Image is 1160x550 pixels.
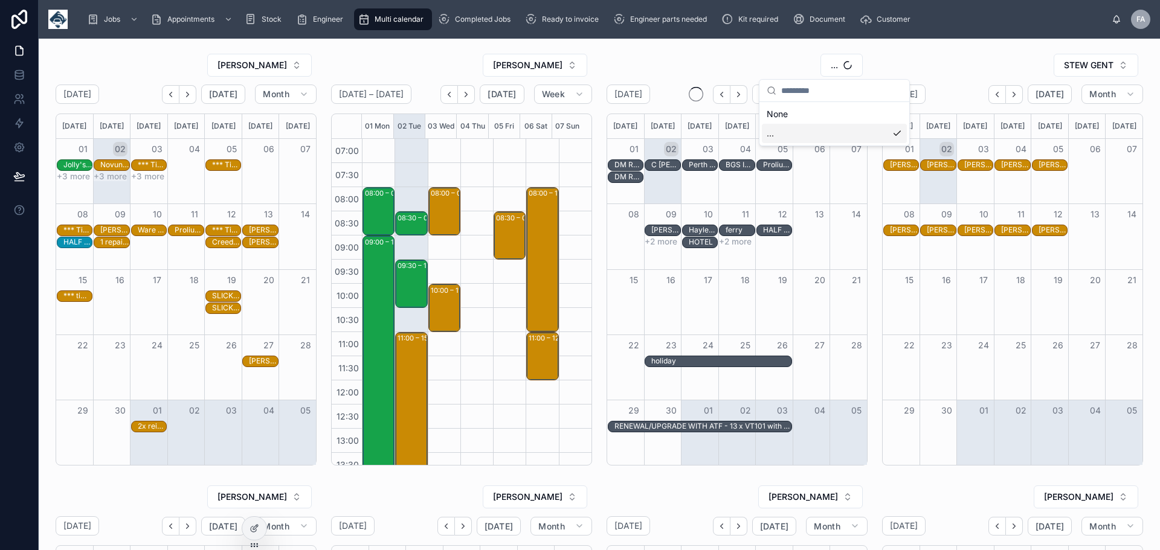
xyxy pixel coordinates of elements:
button: 11 [738,207,753,222]
div: None [762,104,907,124]
button: 11 [187,207,202,222]
button: 28 [849,338,864,353]
div: 08:30 – 09:30 [494,212,525,259]
button: 17 [701,273,715,287]
button: Month [806,517,868,536]
span: 08:00 [332,194,362,204]
button: 18 [187,273,202,287]
div: DM Roofing & Roughcasting Ltd - 1 X DEINSTALL - TIMED 8AM - KA2 0DP [614,159,643,170]
button: 19 [224,273,239,287]
span: Stock [262,14,282,24]
div: Month View [882,114,1143,465]
button: Select Button [207,485,312,508]
div: Month View [607,114,868,465]
button: Month [1081,517,1143,536]
div: [DATE] [959,114,992,138]
button: 25 [738,338,753,353]
span: FA [1136,14,1145,24]
button: 20 [813,273,827,287]
div: 11:00 – 12:00 [529,332,573,344]
div: Jolly's Drinks Ltd - 00323845 - 2x deinstall - SALTASH PL12 6LX [63,160,92,170]
span: Month [263,521,289,532]
button: 01 [150,403,164,418]
div: 08:00 – 09:00 [365,187,413,199]
button: 06 Sat [524,114,547,138]
button: 01 [76,142,90,156]
button: 08 [902,207,917,222]
span: [DATE] [209,89,237,100]
button: 15 [627,273,641,287]
button: 15 [902,273,917,287]
button: Next [179,85,196,104]
div: [DATE] [609,114,642,138]
a: Customer [856,8,919,30]
div: Parsons Nationwide Distribution Ltd - 00322006 - x2 E17PAR-E12PAR - Vt101 _ DIGIDL Issue - EX5 2DG [249,225,277,235]
button: 03 Wed [428,114,454,138]
div: Jolly's Drinks Ltd - 00323845 - 2x deinstall - SALTASH PL12 6LX [63,159,92,170]
button: 02 [113,142,127,156]
div: 09:30 – 10:30 [398,260,444,272]
img: App logo [48,10,68,29]
span: [PERSON_NAME] [217,59,287,71]
button: 28 [298,338,313,353]
button: 13 [262,207,276,222]
button: [DATE] [477,517,521,536]
div: 08:00 – 09:00 [363,188,394,235]
button: Next [730,85,747,104]
div: [DATE] [646,114,680,138]
div: Glanville Cleansing Ltd - 00322418 - TN360 CAMERAS X 107 DVR X 107 C20 IPC CONNECTED 4600005647 g... [1001,159,1029,170]
button: 04 [813,403,827,418]
button: 04 [738,142,753,156]
h2: [DATE] [614,88,642,100]
div: Suggestions [759,102,909,145]
div: [PERSON_NAME] Cleansing Ltd - 00322418 - TN360 CAMERAS X 107 DVR X 107 C20 IPC CONNECTED 46000056... [964,160,993,170]
div: *** Timed 8am appointment *** x1 SC MT73ZPJ- Qube 300 765435 15503986621776N - EX14 2EA [212,225,240,235]
button: Month [530,517,592,536]
span: ... [831,59,838,71]
button: Next [1006,85,1023,104]
button: Week [534,85,592,104]
button: 07 Sun [555,114,579,138]
div: 01 Mon [365,114,390,138]
button: 23 [664,338,678,353]
div: *** Timed 8am appointment *** Canal & River Trust - 1x re-visit FWR MK67 XXM Sap order: 763652 - ... [138,159,166,170]
button: 12 [224,207,239,222]
button: 22 [627,338,641,353]
button: 29 [627,403,641,418]
div: Perth & Kinross Council - 1 X DE/RE - TIMED 8AM - PH2 8DF [689,159,717,170]
div: Appleby Westward Group Ltd - 00323928 - 1x deinstall - 1x reinstall - SALTASH PL12 6LX [100,225,129,235]
button: 20 [1088,273,1103,287]
button: 14 [298,207,313,222]
button: 27 [1088,338,1103,353]
button: [DATE] [752,517,796,536]
button: 03 [224,403,239,418]
button: 02 Tue [398,114,421,138]
span: Engineer [313,14,343,24]
button: 30 [939,403,954,418]
button: +3 more [94,171,127,181]
button: 09 [113,207,127,222]
div: *** Timed 8am appointment *** [PERSON_NAME] Shop Designers Ltd - 00322701 - TN360 CAMERAS X 1 DVR... [212,160,240,170]
div: [PERSON_NAME] Cleansing Ltd - 00322418 - TN360 CAMERAS X 107 DVR X 107 C20 IPC CONNECTED 46000056... [1039,160,1067,170]
div: [DATE] [170,114,203,138]
a: Document [789,8,854,30]
button: 01 [976,403,991,418]
a: Engineer parts needed [610,8,715,30]
div: BGS Intelligent Door Solutions Ltd - 00322369 - 1 x install - timed 8am- ML6 7SZ [726,159,754,170]
button: 14 [849,207,864,222]
button: 12 [1051,207,1065,222]
button: Back [713,85,730,104]
button: +2 more [719,237,752,246]
div: [PERSON_NAME] Cleansing Ltd - 00322418 - TN360 CAMERAS X 107 DVR X 107 C20 IPC CONNECTED 46000056... [927,160,955,170]
button: 15 [76,273,90,287]
button: 09 [939,207,954,222]
div: 11:00 – 15:30 [398,332,442,344]
span: ... [767,127,774,139]
div: [DATE] [996,114,1029,138]
div: [DATE] [1033,114,1066,138]
span: [DATE] [1036,521,1064,532]
button: Month [1081,85,1143,104]
button: 14 [1125,207,1139,222]
button: 05 [1051,142,1065,156]
div: 08:00 – 09:00 [429,188,460,235]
